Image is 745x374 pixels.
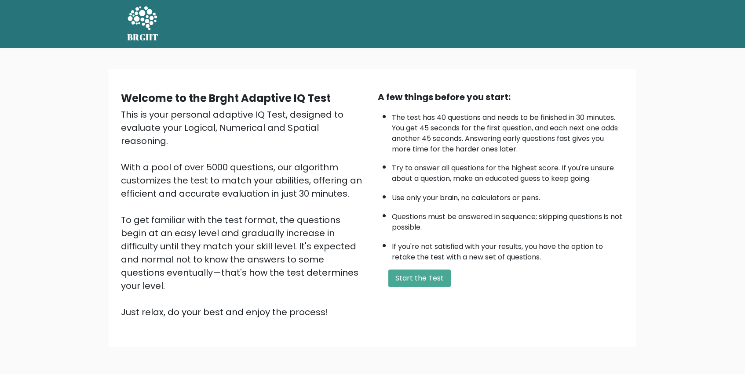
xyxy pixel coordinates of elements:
[127,4,159,45] a: BRGHT
[392,108,624,155] li: The test has 40 questions and needs to be finished in 30 minutes. You get 45 seconds for the firs...
[392,237,624,263] li: If you're not satisfied with your results, you have the option to retake the test with a new set ...
[121,108,367,319] div: This is your personal adaptive IQ Test, designed to evaluate your Logical, Numerical and Spatial ...
[392,188,624,203] li: Use only your brain, no calculators or pens.
[378,90,624,104] div: A few things before you start:
[121,91,331,105] b: Welcome to the Brght Adaptive IQ Test
[388,270,451,287] button: Start the Test
[127,32,159,43] h5: BRGHT
[392,158,624,184] li: Try to answer all questions for the highest score. If you're unsure about a question, make an edu...
[392,207,624,233] li: Questions must be answered in sequence; skipping questions is not possible.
